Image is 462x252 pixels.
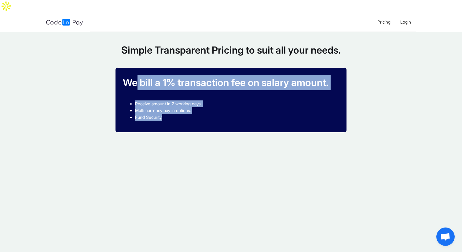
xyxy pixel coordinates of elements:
img: logo [46,19,83,26]
li: Multi currency pay in options. [135,107,339,114]
li: Fund Security. [135,114,339,121]
p: Simple Transparent Pricing to suit all your needs. [115,43,347,58]
span: Login [400,19,411,24]
li: Receive amount in 2 working days. [135,100,339,107]
div: Open chat [436,228,455,246]
p: We bill a 1% transaction fee on salary amount. [123,75,339,90]
span: Pricing [377,19,391,24]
